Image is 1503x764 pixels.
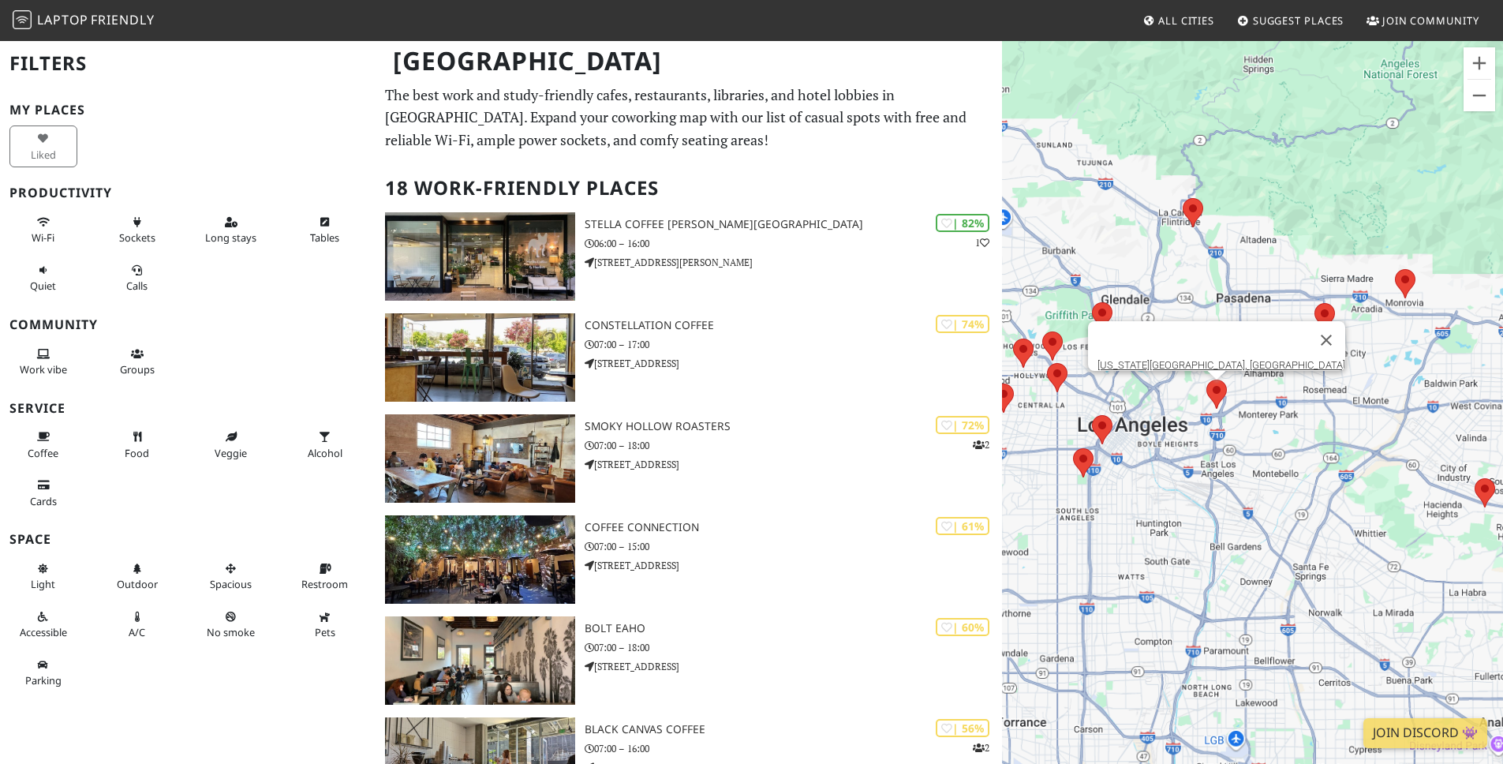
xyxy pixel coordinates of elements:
[207,625,255,639] span: Smoke free
[385,84,993,152] p: The best work and study-friendly cafes, restaurants, libraries, and hotel lobbies in [GEOGRAPHIC_...
[376,515,1002,604] a: Coffee Connection | 61% Coffee Connection 07:00 – 15:00 [STREET_ADDRESS]
[385,616,575,705] img: BOLT EaHo
[1360,6,1486,35] a: Join Community
[376,212,1002,301] a: Stella Coffee Beverly Hills | 82% 1 Stella Coffee [PERSON_NAME][GEOGRAPHIC_DATA] 06:00 – 16:00 [S...
[9,652,77,694] button: Parking
[103,257,171,299] button: Calls
[103,341,171,383] button: Groups
[936,719,989,737] div: | 56%
[103,556,171,597] button: Outdoor
[9,556,77,597] button: Light
[37,11,88,28] span: Laptop
[301,577,348,591] span: Restroom
[1136,6,1221,35] a: All Cities
[126,279,148,293] span: Video/audio calls
[125,446,149,460] span: Food
[585,622,1002,635] h3: BOLT EaHo
[291,424,359,466] button: Alcohol
[585,319,1002,332] h3: Constellation Coffee
[103,424,171,466] button: Food
[585,521,1002,534] h3: Coffee Connection
[585,539,1002,554] p: 07:00 – 15:00
[13,10,32,29] img: LaptopFriendly
[975,235,989,250] p: 1
[91,11,154,28] span: Friendly
[1231,6,1351,35] a: Suggest Places
[28,446,58,460] span: Coffee
[585,236,1002,251] p: 06:00 – 16:00
[120,362,155,376] span: Group tables
[197,556,265,597] button: Spacious
[117,577,158,591] span: Outdoor area
[9,532,366,547] h3: Space
[291,604,359,646] button: Pets
[385,515,575,604] img: Coffee Connection
[9,317,366,332] h3: Community
[1158,13,1214,28] span: All Cities
[936,416,989,434] div: | 72%
[103,604,171,646] button: A/C
[310,230,339,245] span: Work-friendly tables
[9,424,77,466] button: Coffee
[385,313,575,402] img: Constellation Coffee
[215,446,247,460] span: Veggie
[385,414,575,503] img: Smoky Hollow Roasters
[973,437,989,452] p: 2
[1307,321,1345,359] button: Close
[197,604,265,646] button: No smoke
[376,414,1002,503] a: Smoky Hollow Roasters | 72% 2 Smoky Hollow Roasters 07:00 – 18:00 [STREET_ADDRESS]
[197,209,265,251] button: Long stays
[30,494,57,508] span: Credit cards
[291,556,359,597] button: Restroom
[1464,80,1495,111] button: Zoom out
[585,723,1002,736] h3: Black Canvas Coffee
[210,577,252,591] span: Spacious
[585,356,1002,371] p: [STREET_ADDRESS]
[32,230,54,245] span: Stable Wi-Fi
[585,255,1002,270] p: [STREET_ADDRESS][PERSON_NAME]
[936,517,989,535] div: | 61%
[385,164,993,212] h2: 18 Work-Friendly Places
[376,313,1002,402] a: Constellation Coffee | 74% Constellation Coffee 07:00 – 17:00 [STREET_ADDRESS]
[9,341,77,383] button: Work vibe
[197,424,265,466] button: Veggie
[9,604,77,646] button: Accessible
[315,625,335,639] span: Pet friendly
[585,558,1002,573] p: [STREET_ADDRESS]
[585,218,1002,231] h3: Stella Coffee [PERSON_NAME][GEOGRAPHIC_DATA]
[9,185,366,200] h3: Productivity
[1464,47,1495,79] button: Zoom in
[380,39,999,83] h1: [GEOGRAPHIC_DATA]
[936,618,989,636] div: | 60%
[20,625,67,639] span: Accessible
[585,741,1002,756] p: 07:00 – 16:00
[30,279,56,293] span: Quiet
[9,401,366,416] h3: Service
[585,640,1002,655] p: 07:00 – 18:00
[936,315,989,333] div: | 74%
[385,212,575,301] img: Stella Coffee Beverly Hills
[119,230,155,245] span: Power sockets
[129,625,145,639] span: Air conditioned
[1253,13,1344,28] span: Suggest Places
[376,616,1002,705] a: BOLT EaHo | 60% BOLT EaHo 07:00 – 18:00 [STREET_ADDRESS]
[103,209,171,251] button: Sockets
[205,230,256,245] span: Long stays
[1363,718,1487,748] a: Join Discord 👾
[585,659,1002,674] p: [STREET_ADDRESS]
[308,446,342,460] span: Alcohol
[20,362,67,376] span: People working
[585,337,1002,352] p: 07:00 – 17:00
[9,209,77,251] button: Wi-Fi
[936,214,989,232] div: | 82%
[9,39,366,88] h2: Filters
[9,257,77,299] button: Quiet
[585,438,1002,453] p: 07:00 – 18:00
[973,740,989,755] p: 2
[585,420,1002,433] h3: Smoky Hollow Roasters
[1382,13,1479,28] span: Join Community
[25,673,62,687] span: Parking
[31,577,55,591] span: Natural light
[9,103,366,118] h3: My Places
[1097,359,1345,371] a: [US_STATE][GEOGRAPHIC_DATA], [GEOGRAPHIC_DATA]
